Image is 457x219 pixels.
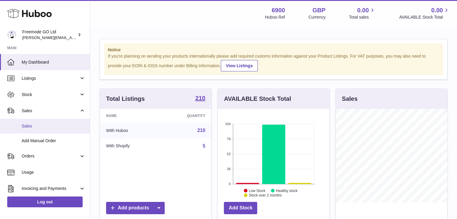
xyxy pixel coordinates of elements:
span: Stock [22,92,79,97]
div: Currency [309,14,326,20]
h3: Sales [342,95,358,103]
h3: Total Listings [106,95,145,103]
span: 0.00 [357,6,369,14]
h3: AVAILABLE Stock Total [224,95,291,103]
a: 0.00 AVAILABLE Stock Total [399,6,450,20]
th: Quantity [160,109,212,123]
a: 210 [197,128,206,133]
text: 52 [227,152,231,156]
strong: 6900 [272,6,285,14]
div: If you're planning on sending your products internationally please add required customs informati... [108,53,439,71]
span: Add Manual Order [22,138,85,144]
a: Log out [7,196,83,207]
img: lenka.smikniarova@gioteck.com [7,30,16,39]
a: 210 [195,95,205,102]
strong: 210 [195,95,205,101]
span: 0.00 [431,6,443,14]
td: With Huboo [100,123,160,138]
text: 0 [229,182,231,186]
text: 26 [227,167,231,171]
a: 0.00 Total sales [349,6,376,20]
div: Huboo Ref [265,14,285,20]
text: Stock over 2 months [249,193,282,197]
a: View Listings [221,60,258,71]
span: Sales [22,108,79,114]
text: Healthy stock [276,188,298,193]
text: 104 [225,122,230,126]
span: Usage [22,169,85,175]
span: My Dashboard [22,59,85,65]
a: Add Stock [224,202,257,214]
text: 78 [227,137,231,141]
span: Invoicing and Payments [22,186,79,191]
strong: GBP [312,6,325,14]
td: With Shopify [100,138,160,154]
span: Total sales [349,14,376,20]
span: Sales [22,123,85,129]
span: Listings [22,76,79,81]
div: Freemode GO Ltd [22,29,76,40]
a: 5 [203,143,205,148]
a: Add products [106,202,165,214]
th: Name [100,109,160,123]
text: Low Stock [249,188,266,193]
span: AVAILABLE Stock Total [399,14,450,20]
span: Orders [22,153,79,159]
span: [PERSON_NAME][EMAIL_ADDRESS][DOMAIN_NAME] [22,35,120,40]
strong: Notice [108,47,439,53]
